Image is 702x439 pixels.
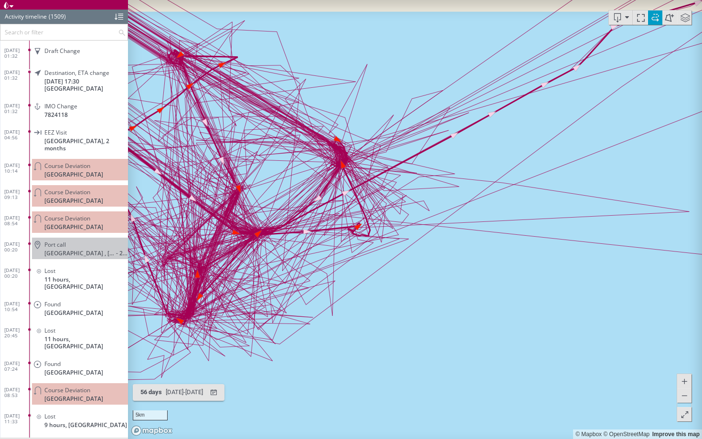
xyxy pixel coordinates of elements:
a: Mapbox logo [131,425,173,436]
span: Draft Change [44,47,80,54]
span: Course Deviation [44,162,90,169]
span: [DATE] 08:53 [4,387,30,398]
span: [DATE] 01:32 [4,47,30,59]
button: Export vessel information [609,10,633,25]
span: [DATE] 11:33 [4,413,30,424]
a: Mapbox [575,431,602,438]
span: Course Deviation [44,387,90,394]
dl: [DATE] 11:33Lost9 hours, [GEOGRAPHIC_DATA] [4,406,128,432]
span: [DATE] 20:45 [4,327,30,338]
span: [DATE] 00:20 [4,267,30,279]
span: [GEOGRAPHIC_DATA] [44,85,103,92]
button: Create an AOI. [661,10,677,25]
dl: [DATE] 01:32IMO Change7824118 [4,96,128,122]
dl: [DATE] 08:54Course Deviation[GEOGRAPHIC_DATA] [4,208,128,234]
button: 56 days[DATE]-[DATE] [133,384,224,401]
div: Puerto Princesa , Philippines- 2 days [44,250,128,257]
dl: [DATE] 20:45Lost11 hours, [GEOGRAPHIC_DATA] [4,320,128,354]
span: Port call [44,241,66,248]
dl: [DATE] 08:53Course Deviation[GEOGRAPHIC_DATA] [4,380,128,406]
span: [DATE] 01:32 [4,69,30,81]
span: Course Deviation [44,188,90,196]
div: [DATE] - [DATE] [164,385,205,400]
span: [GEOGRAPHIC_DATA] [44,197,103,204]
dl: [DATE] 00:20Lost11 hours, [GEOGRAPHIC_DATA] [4,261,128,294]
span: [DATE] 17:30 [44,78,79,85]
span: Course Deviation [44,215,90,222]
span: - 2 days [116,250,128,257]
dl: [DATE] 09:13Course Deviation[GEOGRAPHIC_DATA] [4,182,128,208]
span: Lost [44,327,55,334]
span: [GEOGRAPHIC_DATA] [44,171,103,178]
span: [GEOGRAPHIC_DATA] [44,395,103,402]
span: [DATE] 01:32 [4,103,30,114]
span: Found [44,360,61,367]
a: OpenStreetMap [603,431,649,438]
span: 11 hours, [GEOGRAPHIC_DATA] [44,335,128,350]
dl: [DATE] 01:32Destination, ETA change[DATE] 17:30[GEOGRAPHIC_DATA] [4,63,128,96]
span: [DATE] 07:24 [4,360,30,372]
span: [DATE] 10:54 [4,301,30,312]
span: [DATE] 00:20 [4,241,30,252]
dl: [DATE] 01:32Draft Change [4,41,128,63]
span: Lost [44,413,55,420]
dl: [DATE] 10:14Course Deviation[GEOGRAPHIC_DATA] [4,156,128,182]
dl: [DATE] 07:24Found[GEOGRAPHIC_DATA] [4,354,128,380]
div: 5km [133,410,168,420]
div: Toggle map information layers [677,10,691,25]
div: Activity timeline [5,10,47,24]
span: [GEOGRAPHIC_DATA] , [GEOGRAPHIC_DATA] [44,250,116,257]
dl: [DATE] 04:56EEZ Visit[GEOGRAPHIC_DATA], 2 months [4,122,128,156]
span: [DATE] 10:14 [4,162,30,174]
span: Destination, ETA change [44,69,109,76]
span: [DATE] 04:56 [4,129,30,140]
span: 56 days [140,388,162,396]
dl: [DATE] 10:54Found[GEOGRAPHIC_DATA] [4,294,128,320]
span: [DATE] 09:13 [4,188,30,200]
span: Found [44,301,61,308]
span: [DATE] 08:54 [4,215,30,226]
div: Focus on vessel path [633,10,647,25]
span: 11 hours, [GEOGRAPHIC_DATA] [44,276,128,290]
dl: [DATE] 00:20Port call[GEOGRAPHIC_DATA] , [GEOGRAPHIC_DATA]- 2 days [4,234,128,261]
span: IMO Change [44,103,77,110]
span: [GEOGRAPHIC_DATA] [44,369,103,376]
span: 9 hours, [GEOGRAPHIC_DATA] [44,421,127,429]
span: [GEOGRAPHIC_DATA] [44,223,103,230]
span: [GEOGRAPHIC_DATA] [44,309,103,316]
span: 7824118 [44,111,68,118]
div: Toggle vessel historical path [647,10,661,25]
span: EEZ Visit [44,129,67,136]
a: Improve this map [652,431,700,438]
div: (1509) [49,10,66,24]
span: Lost [44,267,55,274]
div: tooltips.createAOI [661,10,677,25]
span: [GEOGRAPHIC_DATA], 2 months [44,137,128,152]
